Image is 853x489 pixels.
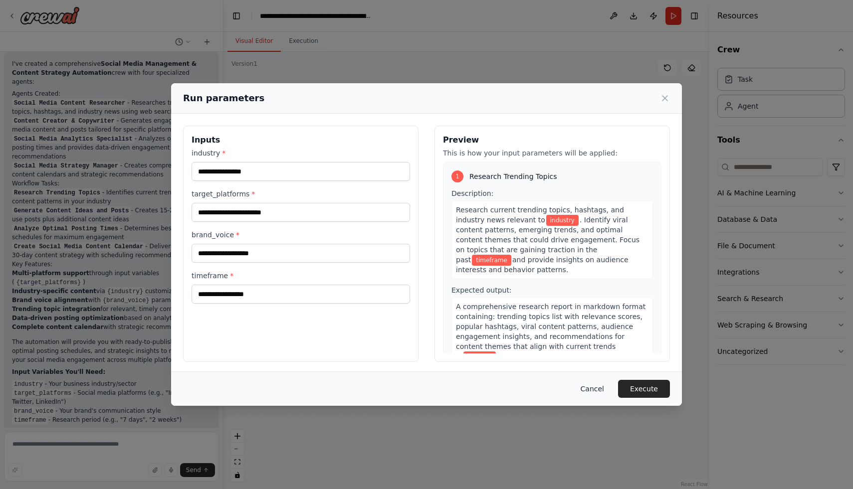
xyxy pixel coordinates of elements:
p: This is how your input parameters will be applied: [443,148,661,158]
span: Description: [451,189,493,197]
span: Research current trending topics, hashtags, and industry news relevant to [456,206,624,224]
span: Variable: industry [463,351,496,362]
label: brand_voice [192,230,410,240]
span: Variable: industry [546,215,579,226]
label: target_platforms [192,189,410,199]
button: Cancel [573,380,612,398]
h3: Preview [443,134,661,146]
h2: Run parameters [183,91,264,105]
label: timeframe [192,271,410,281]
span: A comprehensive research report in markdown format containing: trending topics list with relevanc... [456,303,645,360]
span: Variable: timeframe [472,255,511,266]
span: Research Trending Topics [469,171,557,181]
h3: Inputs [192,134,410,146]
label: industry [192,148,410,158]
span: and provide insights on audience interests and behavior patterns. [456,256,629,274]
div: 1 [451,170,463,182]
span: . Identify viral content patterns, emerging trends, and optimal content themes that could drive e... [456,216,640,264]
span: Expected output: [451,286,512,294]
button: Execute [618,380,670,398]
span: . [497,352,499,360]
